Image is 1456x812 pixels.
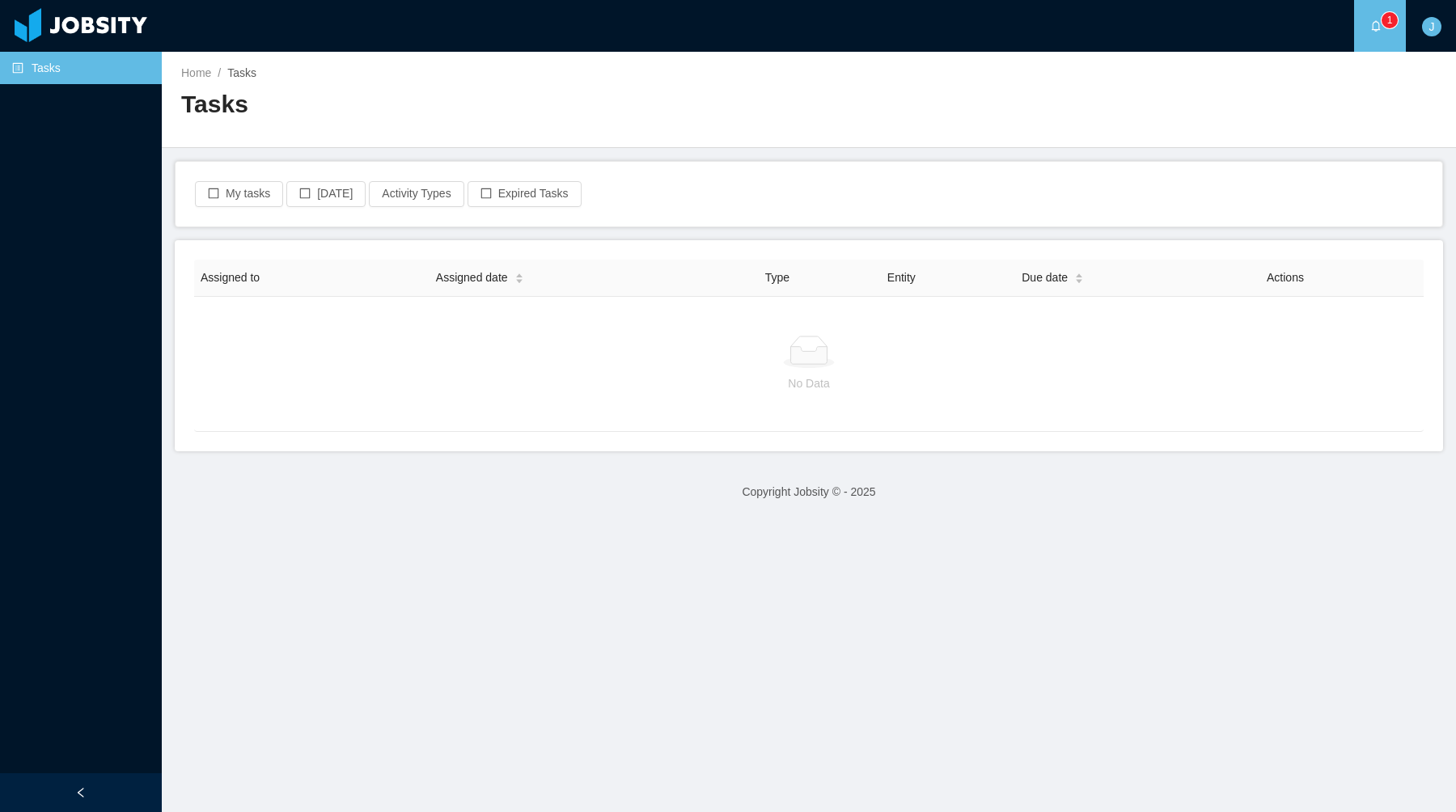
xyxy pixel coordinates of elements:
span: J [1429,17,1435,36]
button: icon: borderExpired Tasks [468,181,582,207]
span: Type [765,271,789,284]
span: Due date [1022,269,1068,286]
footer: Copyright Jobsity © - 2025 [162,464,1456,520]
a: Home [181,66,211,79]
div: Sort [1074,271,1084,282]
span: Actions [1267,271,1304,284]
span: Assigned date [436,269,508,286]
i: icon: caret-down [514,277,523,282]
span: Entity [887,271,916,284]
i: icon: caret-up [1075,271,1084,276]
a: icon: profileTasks [12,52,149,84]
div: Sort [514,271,524,282]
sup: 1 [1382,12,1398,28]
button: icon: borderMy tasks [195,181,283,207]
i: icon: caret-up [514,271,523,276]
span: Tasks [227,66,256,79]
span: Assigned to [201,271,260,284]
span: / [218,66,221,79]
i: icon: caret-down [1075,277,1084,282]
p: No Data [207,374,1411,392]
i: icon: bell [1370,20,1382,32]
p: 1 [1387,12,1393,28]
button: icon: border[DATE] [286,181,366,207]
h2: Tasks [181,88,809,121]
button: Activity Types [369,181,463,207]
